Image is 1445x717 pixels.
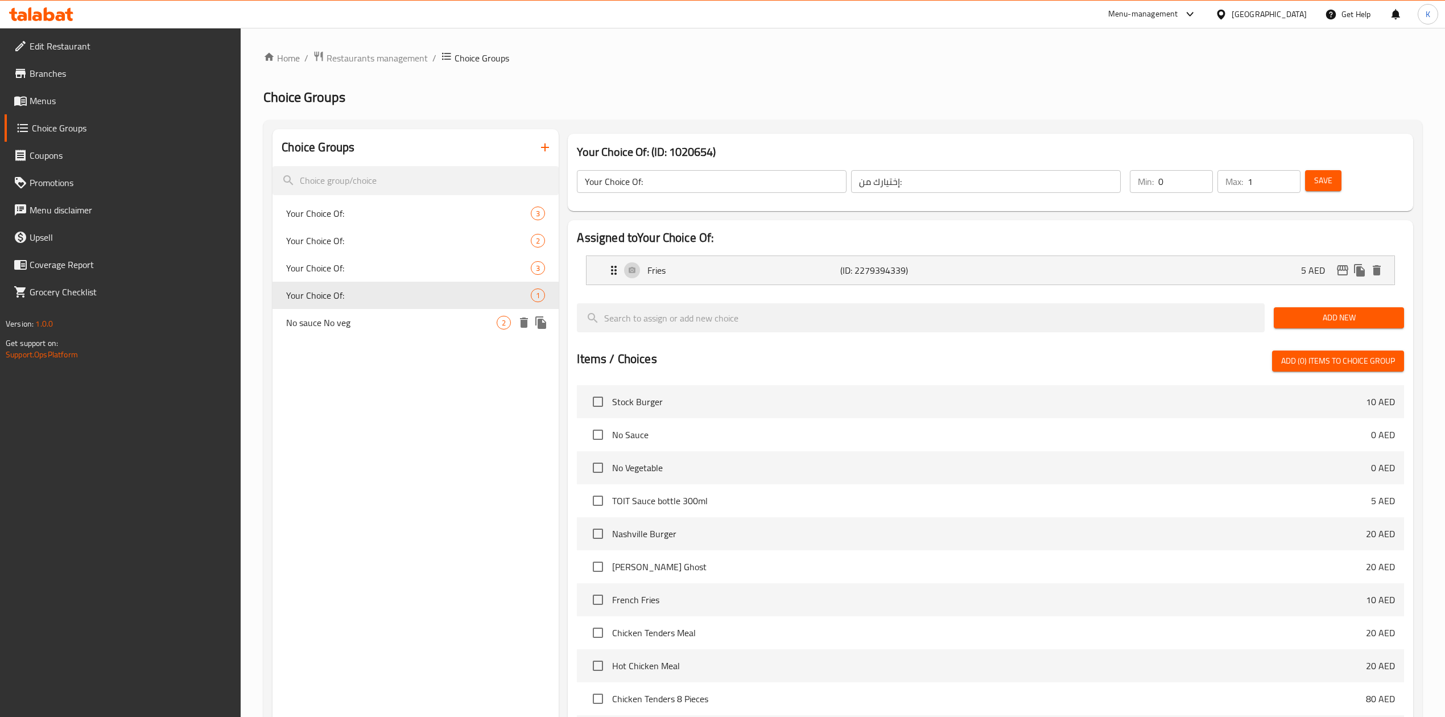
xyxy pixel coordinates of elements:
[577,143,1403,161] h3: Your Choice Of: (ID: 1020654)
[5,60,241,87] a: Branches
[1274,307,1404,328] button: Add New
[327,51,428,65] span: Restaurants management
[586,522,610,546] span: Select choice
[5,224,241,251] a: Upsell
[577,251,1403,290] li: Expand
[286,316,497,329] span: No sauce No veg
[286,289,531,302] span: Your Choice Of:
[313,51,428,65] a: Restaurants management
[286,207,531,220] span: Your Choice Of:
[32,121,232,135] span: Choice Groups
[586,687,610,711] span: Select choice
[273,166,559,195] input: search
[586,555,610,579] span: Select choice
[273,309,559,336] div: No sauce No veg2deleteduplicate
[612,527,1365,541] span: Nashville Burger
[612,692,1365,706] span: Chicken Tenders 8 Pieces
[532,314,550,331] button: duplicate
[263,51,300,65] a: Home
[6,347,78,362] a: Support.OpsPlatform
[30,176,232,189] span: Promotions
[5,251,241,278] a: Coverage Report
[1366,692,1395,706] p: 80 AED
[612,428,1370,442] span: No Sauce
[1368,262,1385,279] button: delete
[30,230,232,244] span: Upsell
[1366,527,1395,541] p: 20 AED
[5,87,241,114] a: Menus
[531,261,545,275] div: Choices
[531,290,544,301] span: 1
[282,139,354,156] h2: Choice Groups
[531,236,544,246] span: 2
[273,227,559,254] div: Your Choice Of:2
[531,234,545,248] div: Choices
[5,142,241,169] a: Coupons
[531,289,545,302] div: Choices
[5,196,241,224] a: Menu disclaimer
[286,234,531,248] span: Your Choice Of:
[497,316,511,329] div: Choices
[612,494,1370,508] span: TOIT Sauce bottle 300ml
[30,203,232,217] span: Menu disclaimer
[273,254,559,282] div: Your Choice Of:3
[612,560,1365,574] span: [PERSON_NAME] Ghost
[1108,7,1178,21] div: Menu-management
[577,351,657,368] h2: Items / Choices
[531,263,544,274] span: 3
[1225,175,1243,188] p: Max:
[304,51,308,65] li: /
[30,94,232,108] span: Menus
[30,258,232,271] span: Coverage Report
[6,316,34,331] span: Version:
[432,51,436,65] li: /
[840,263,969,277] p: (ID: 2279394339)
[612,461,1370,475] span: No Vegetable
[273,282,559,309] div: Your Choice Of:1
[1366,593,1395,607] p: 10 AED
[577,303,1265,332] input: search
[1371,461,1395,475] p: 0 AED
[1366,626,1395,640] p: 20 AED
[455,51,509,65] span: Choice Groups
[30,67,232,80] span: Branches
[586,588,610,612] span: Select choice
[612,593,1365,607] span: French Fries
[1366,395,1395,409] p: 10 AED
[1305,170,1341,191] button: Save
[1366,560,1395,574] p: 20 AED
[1232,8,1307,20] div: [GEOGRAPHIC_DATA]
[586,390,610,414] span: Select choice
[586,456,610,480] span: Select choice
[1281,354,1395,368] span: Add (0) items to choice group
[286,261,531,275] span: Your Choice Of:
[515,314,532,331] button: delete
[577,229,1403,246] h2: Assigned to Your Choice Of:
[263,84,345,110] span: Choice Groups
[273,200,559,227] div: Your Choice Of:3
[612,395,1365,409] span: Stock Burger
[1283,311,1395,325] span: Add New
[612,659,1365,673] span: Hot Chicken Meal
[1371,494,1395,508] p: 5 AED
[30,39,232,53] span: Edit Restaurant
[1366,659,1395,673] p: 20 AED
[35,316,53,331] span: 1.0.0
[497,318,510,328] span: 2
[5,32,241,60] a: Edit Restaurant
[30,285,232,299] span: Grocery Checklist
[5,278,241,306] a: Grocery Checklist
[263,51,1422,65] nav: breadcrumb
[586,489,610,513] span: Select choice
[30,149,232,162] span: Coupons
[531,208,544,219] span: 3
[1351,262,1368,279] button: duplicate
[647,263,840,277] p: Fries
[1138,175,1154,188] p: Min:
[1314,174,1332,188] span: Save
[586,621,610,645] span: Select choice
[1334,262,1351,279] button: edit
[612,626,1365,640] span: Chicken Tenders Meal
[587,256,1394,285] div: Expand
[5,114,241,142] a: Choice Groups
